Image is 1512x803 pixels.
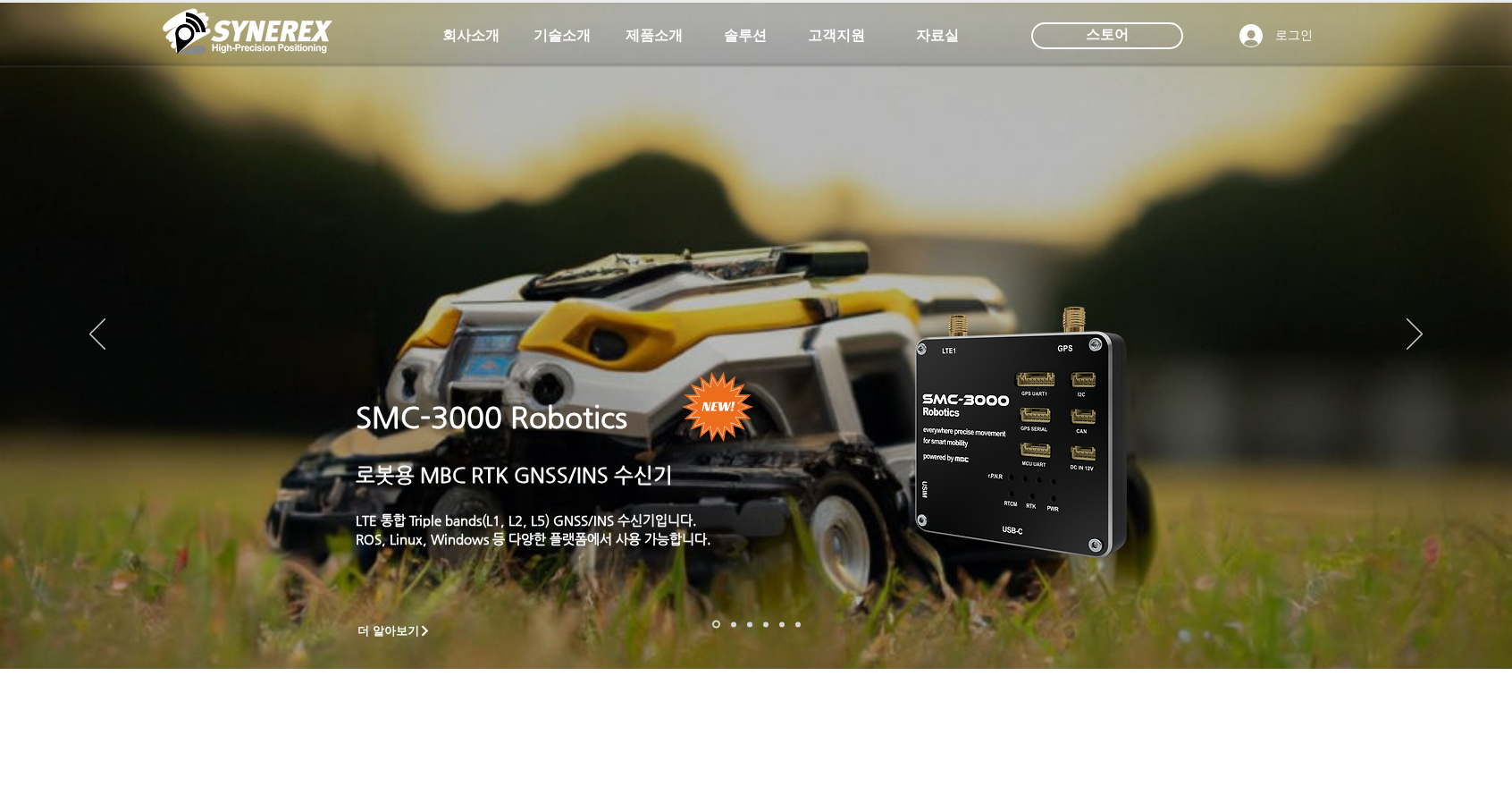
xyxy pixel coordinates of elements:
a: 로봇용 MBC RTK GNSS/INS 수신기 [356,463,673,486]
span: 솔루션 [724,27,767,46]
button: 다음 [1407,318,1423,352]
a: 정밀농업 [795,621,801,627]
span: 더 알아보기 [357,623,419,639]
span: 자료실 [916,27,959,46]
nav: 슬라이드 [707,621,806,629]
a: 드론 8 - SMC 2000 [731,621,736,627]
span: 로그인 [1269,27,1319,45]
a: 솔루션 [701,18,790,54]
button: 로그인 [1227,19,1325,53]
span: 고객지원 [808,27,865,46]
span: 회사소개 [442,27,500,46]
img: KakaoTalk_20241224_155801212.png [890,280,1154,579]
a: 자료실 [893,18,982,54]
button: 이전 [89,318,105,352]
span: 제품소개 [626,27,683,46]
a: ROS, Linux, Windows 등 다양한 플랫폼에서 사용 가능합니다. [356,531,711,546]
a: 자율주행 [763,621,769,627]
span: 스토어 [1086,25,1129,45]
a: 회사소개 [426,18,516,54]
a: 로봇- SMC 2000 [712,621,720,629]
a: LTE 통합 Triple bands(L1, L2, L5) GNSS/INS 수신기입니다. [356,512,697,528]
a: 로봇 [779,621,785,627]
a: 측량 IoT [747,621,752,627]
a: SMC-3000 Robotics [356,401,627,435]
div: 스토어 [1031,22,1183,49]
span: 기술소개 [533,27,591,46]
a: 고객지원 [792,18,881,54]
a: 기술소개 [517,18,607,54]
a: 제품소개 [609,18,699,54]
a: 더 알아보기 [349,620,439,642]
img: 씨너렉스_White_simbol_대지 1.png [163,4,332,58]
